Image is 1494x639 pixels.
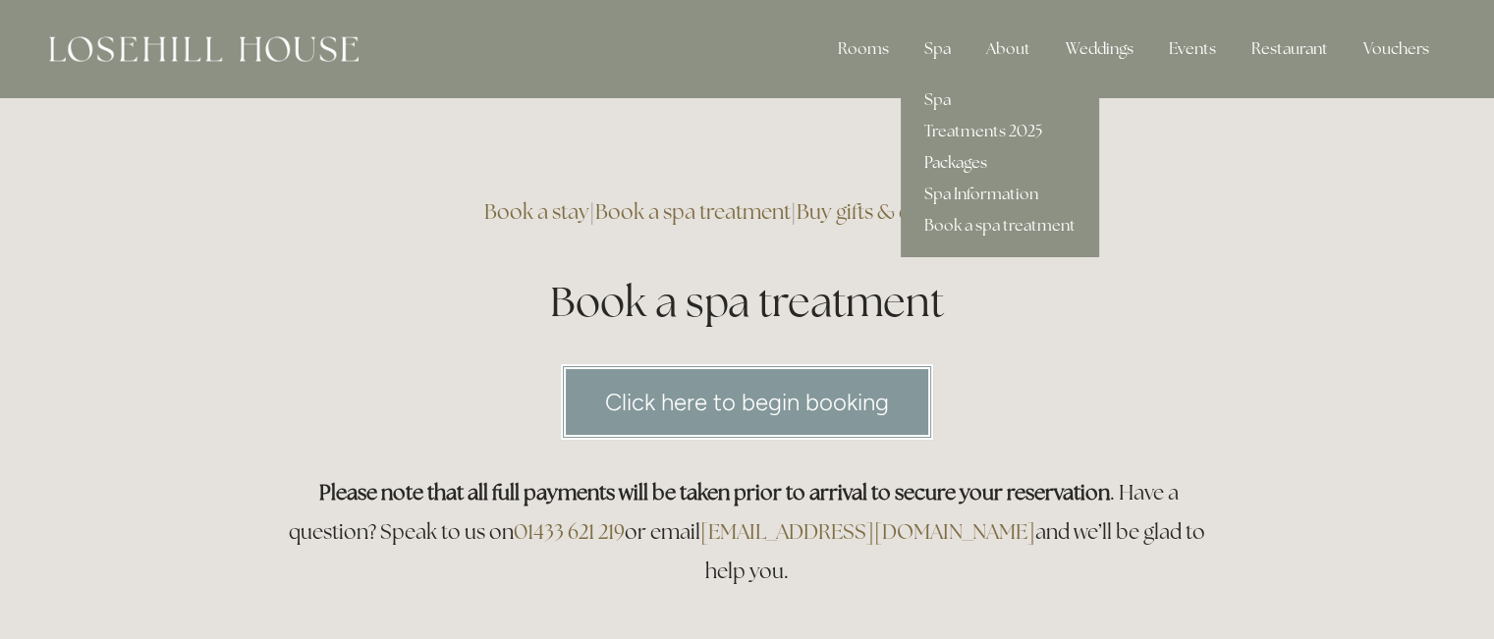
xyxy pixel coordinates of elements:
[901,210,1099,241] a: Book a spa treatment
[901,179,1099,210] a: Spa Information
[909,29,967,69] div: Spa
[278,192,1217,232] h3: | |
[514,518,625,545] a: 01433 621 219
[484,198,589,225] a: Book a stay
[49,36,359,62] img: Losehill House
[901,116,1099,147] a: Treatments 2025
[278,273,1217,331] h1: Book a spa treatment
[797,198,1010,225] a: Buy gifts & experiences
[1050,29,1149,69] div: Weddings
[822,29,905,69] div: Rooms
[561,364,933,440] a: Click here to begin booking
[1348,29,1445,69] a: Vouchers
[1236,29,1344,69] div: Restaurant
[901,84,1099,116] a: Spa
[901,147,1099,179] a: Packages
[319,479,1110,506] strong: Please note that all full payments will be taken prior to arrival to secure your reservation
[970,29,1046,69] div: About
[700,518,1035,545] a: [EMAIL_ADDRESS][DOMAIN_NAME]
[1153,29,1232,69] div: Events
[595,198,791,225] a: Book a spa treatment
[278,473,1217,591] h3: . Have a question? Speak to us on or email and we’ll be glad to help you.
